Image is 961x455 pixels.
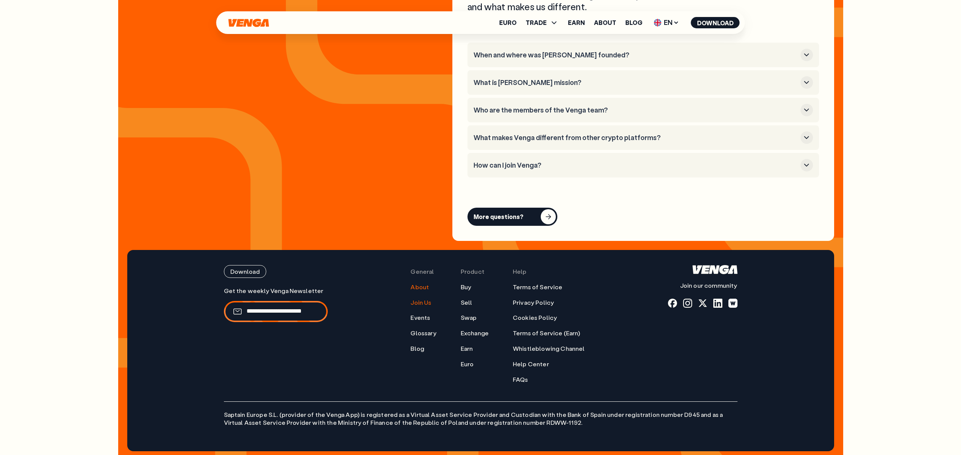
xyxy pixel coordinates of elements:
[713,299,722,308] a: linkedin
[474,134,797,142] h3: What makes Venga different from other crypto platforms?
[474,159,813,171] button: How can I join Venga?
[224,265,266,278] button: Download
[467,208,557,226] button: More questions?
[474,131,813,144] button: What makes Venga different from other crypto platforms?
[474,161,797,170] h3: How can I join Venga?
[526,20,547,26] span: TRADE
[513,376,528,384] a: FAQs
[410,345,424,353] a: Blog
[474,104,813,116] button: Who are the members of the Venga team?
[410,329,436,337] a: Glossary
[228,19,270,27] svg: Home
[461,329,489,337] a: Exchange
[499,20,517,26] a: Euro
[513,345,585,353] a: Whistleblowing Channel
[728,299,737,308] a: warpcast
[461,299,472,307] a: Sell
[691,17,740,28] button: Download
[474,49,813,61] button: When and where was [PERSON_NAME] founded?
[513,268,527,276] span: Help
[693,265,737,274] svg: Home
[461,360,474,368] a: Euro
[461,345,473,353] a: Earn
[668,299,677,308] a: fb
[410,314,430,322] a: Events
[513,329,580,337] a: Terms of Service (Earn)
[698,299,707,308] a: x
[474,76,813,89] button: What is [PERSON_NAME] mission?
[513,283,563,291] a: Terms of Service
[474,213,523,221] div: More questions?
[513,360,549,368] a: Help Center
[224,287,328,295] p: Get the weekly Venga Newsletter
[668,282,737,290] p: Join our community
[594,20,616,26] a: About
[410,299,431,307] a: Join Us
[410,283,429,291] a: About
[461,268,484,276] span: Product
[224,265,328,278] a: Download
[513,299,554,307] a: Privacy Policy
[568,20,585,26] a: Earn
[461,314,477,322] a: Swap
[651,17,682,29] span: EN
[410,268,434,276] span: General
[526,18,559,27] span: TRADE
[461,283,471,291] a: Buy
[474,106,797,114] h3: Who are the members of the Venga team?
[683,299,692,308] a: instagram
[625,20,642,26] a: Blog
[513,314,557,322] a: Cookies Policy
[654,19,662,26] img: flag-uk
[474,79,797,87] h3: What is [PERSON_NAME] mission?
[224,401,737,427] p: Saptain Europe S.L. (provider of the Venga App) is registered as a Virtual Asset Service Provider...
[474,51,797,59] h3: When and where was [PERSON_NAME] founded?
